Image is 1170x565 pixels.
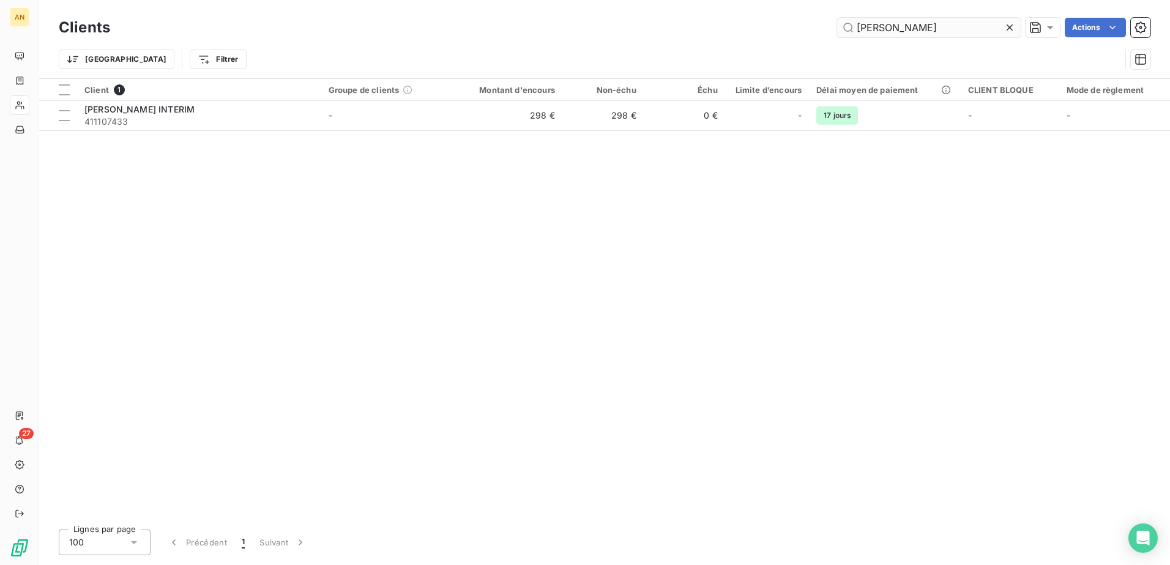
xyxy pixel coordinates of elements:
div: Mode de règlement [1067,85,1163,95]
span: Client [84,85,109,95]
span: - [968,110,972,120]
button: Actions [1065,18,1126,37]
button: Précédent [160,530,234,555]
input: Rechercher [837,18,1021,37]
img: Logo LeanPay [10,538,29,558]
span: 411107433 [84,116,314,128]
td: 0 € [644,101,725,130]
div: Délai moyen de paiement [816,85,953,95]
span: 17 jours [816,106,858,125]
button: [GEOGRAPHIC_DATA] [59,50,174,69]
span: 100 [69,536,84,548]
h3: Clients [59,17,110,39]
td: 298 € [562,101,644,130]
td: 298 € [453,101,562,130]
div: AN [10,7,29,27]
div: Open Intercom Messenger [1128,523,1158,553]
span: - [329,110,332,120]
div: Montant d'encours [461,85,555,95]
div: Limite d’encours [732,85,802,95]
span: 1 [242,536,245,548]
div: Échu [651,85,718,95]
span: [PERSON_NAME] INTERIM [84,104,195,114]
span: - [1067,110,1070,120]
span: Groupe de clients [329,85,400,95]
span: 27 [19,428,34,439]
span: 1 [114,84,125,95]
div: CLIENT BLOQUE [968,85,1052,95]
div: Non-échu [570,85,636,95]
button: Suivant [252,530,314,555]
span: - [798,109,802,122]
button: 1 [234,530,252,555]
button: Filtrer [190,50,246,69]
